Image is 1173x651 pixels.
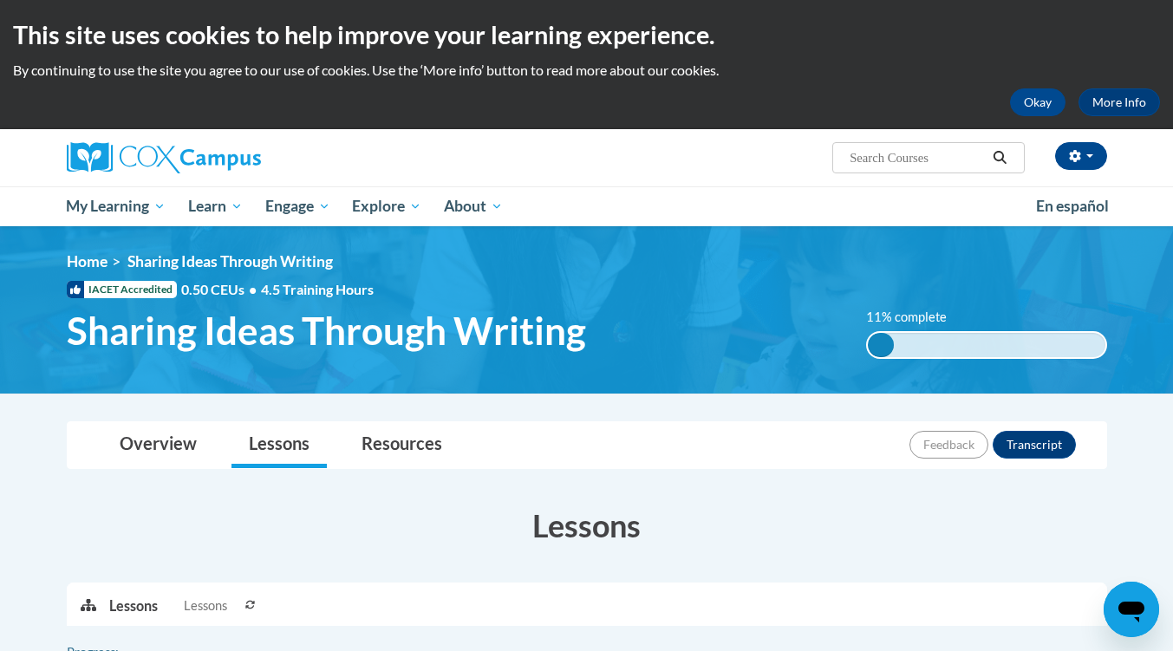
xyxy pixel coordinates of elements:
[254,186,342,226] a: Engage
[67,504,1107,547] h3: Lessons
[67,281,177,298] span: IACET Accredited
[67,142,396,173] a: Cox Campus
[67,252,108,270] a: Home
[13,17,1160,52] h2: This site uses cookies to help improve your learning experience.
[265,196,330,217] span: Engage
[1010,88,1065,116] button: Okay
[987,147,1013,168] button: Search
[1055,142,1107,170] button: Account Settings
[1036,197,1109,215] span: En español
[177,186,254,226] a: Learn
[55,186,178,226] a: My Learning
[67,308,586,354] span: Sharing Ideas Through Writing
[1025,188,1120,225] a: En español
[249,281,257,297] span: •
[444,196,503,217] span: About
[848,147,987,168] input: Search Courses
[127,252,333,270] span: Sharing Ideas Through Writing
[1104,582,1159,637] iframe: Button to launch messaging window
[188,196,243,217] span: Learn
[13,61,1160,80] p: By continuing to use the site you agree to our use of cookies. Use the ‘More info’ button to read...
[231,422,327,468] a: Lessons
[181,280,261,299] span: 0.50 CEUs
[868,333,894,357] div: 11% complete
[352,196,421,217] span: Explore
[993,431,1076,459] button: Transcript
[109,596,158,615] p: Lessons
[866,308,966,327] label: 11% complete
[909,431,988,459] button: Feedback
[344,422,459,468] a: Resources
[41,186,1133,226] div: Main menu
[261,281,374,297] span: 4.5 Training Hours
[341,186,433,226] a: Explore
[66,196,166,217] span: My Learning
[67,142,261,173] img: Cox Campus
[1079,88,1160,116] a: More Info
[102,422,214,468] a: Overview
[433,186,514,226] a: About
[184,596,227,615] span: Lessons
